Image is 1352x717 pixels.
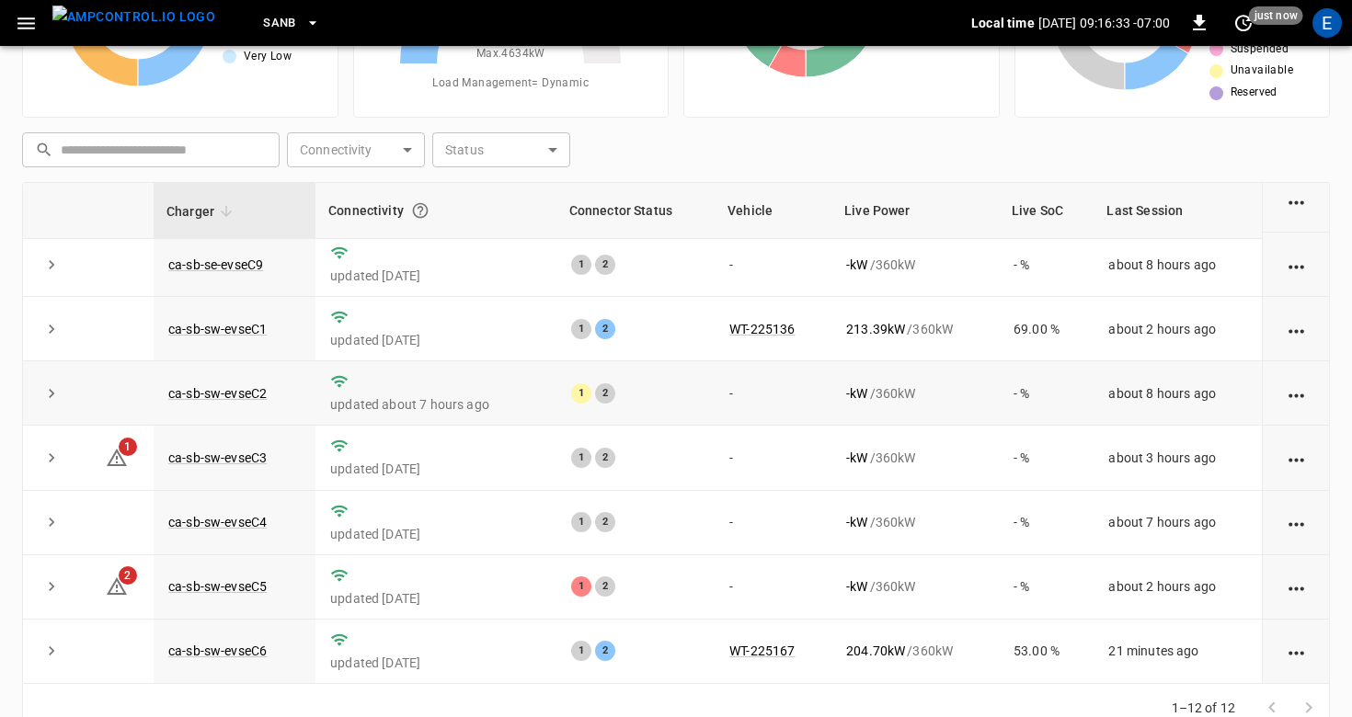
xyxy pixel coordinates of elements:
th: Live SoC [999,183,1094,239]
a: ca-sb-se-evseC9 [168,257,263,272]
button: expand row [38,508,65,536]
td: - [715,233,831,297]
p: updated [DATE] [330,525,542,543]
td: about 8 hours ago [1094,361,1262,426]
span: SanB [263,13,296,34]
div: / 360 kW [846,577,984,596]
div: 2 [595,319,615,339]
div: action cell options [1285,256,1308,274]
div: action cell options [1285,384,1308,403]
p: - kW [846,513,867,531]
span: Suspended [1231,40,1289,59]
div: 1 [571,512,591,532]
td: - % [999,555,1094,620]
p: updated [DATE] [330,589,542,608]
td: about 2 hours ago [1094,555,1262,620]
div: / 360 kW [846,642,984,660]
button: expand row [38,380,65,407]
div: 2 [595,448,615,468]
td: - [715,555,831,620]
a: ca-sb-sw-evseC2 [168,386,267,401]
span: 1 [119,438,137,456]
span: Charger [166,200,238,222]
div: 2 [595,641,615,661]
span: Reserved [1231,84,1278,102]
td: - % [999,233,1094,297]
td: 21 minutes ago [1094,620,1262,684]
th: Live Power [831,183,999,239]
p: updated [DATE] [330,331,542,349]
button: expand row [38,315,65,343]
div: action cell options [1285,449,1308,467]
button: set refresh interval [1229,8,1258,38]
span: 2 [119,566,137,585]
div: 2 [595,255,615,275]
p: 1–12 of 12 [1172,699,1236,717]
p: updated [DATE] [330,267,542,285]
button: expand row [38,251,65,279]
span: Max. 4634 kW [476,45,545,63]
span: Unavailable [1231,62,1293,80]
img: ampcontrol.io logo [52,6,215,28]
p: - kW [846,449,867,467]
div: 2 [595,576,615,597]
p: updated about 7 hours ago [330,395,542,414]
span: just now [1249,6,1303,25]
div: 1 [571,383,591,404]
td: - [715,426,831,490]
a: ca-sb-sw-evseC5 [168,579,267,594]
p: - kW [846,384,867,403]
div: profile-icon [1312,8,1342,38]
p: [DATE] 09:16:33 -07:00 [1038,14,1170,32]
div: action cell options [1285,513,1308,531]
div: action cell options [1285,577,1308,596]
div: action cell options [1285,320,1308,338]
td: - [715,361,831,426]
p: 213.39 kW [846,320,905,338]
div: Connectivity [328,194,544,227]
a: ca-sb-sw-evseC3 [168,450,267,465]
button: Connection between the charger and our software. [404,194,437,227]
th: Last Session [1094,183,1262,239]
a: ca-sb-sw-evseC6 [168,643,267,658]
div: action cell options [1285,191,1308,210]
td: about 3 hours ago [1094,426,1262,490]
td: about 8 hours ago [1094,233,1262,297]
a: 1 [106,450,128,464]
a: 2 [106,578,128,593]
p: Local time [971,14,1035,32]
div: 1 [571,319,591,339]
p: updated [DATE] [330,654,542,672]
div: 2 [595,383,615,404]
td: - % [999,426,1094,490]
div: / 360 kW [846,384,984,403]
td: - % [999,361,1094,426]
div: 1 [571,576,591,597]
div: / 360 kW [846,449,984,467]
button: SanB [256,6,327,41]
span: Very Low [244,48,292,66]
div: 1 [571,255,591,275]
a: WT-225136 [729,322,795,336]
p: - kW [846,577,867,596]
button: expand row [38,637,65,665]
div: / 360 kW [846,256,984,274]
th: Connector Status [556,183,715,239]
td: 69.00 % [999,297,1094,361]
div: 1 [571,448,591,468]
th: Vehicle [715,183,831,239]
td: 53.00 % [999,620,1094,684]
a: ca-sb-sw-evseC4 [168,515,267,529]
div: / 360 kW [846,513,984,531]
a: ca-sb-sw-evseC1 [168,322,267,336]
td: - [715,491,831,555]
span: Load Management = Dynamic [432,74,589,93]
p: 204.70 kW [846,642,905,660]
div: / 360 kW [846,320,984,338]
div: 1 [571,641,591,661]
td: - % [999,491,1094,555]
a: WT-225167 [729,643,795,658]
p: - kW [846,256,867,274]
button: expand row [38,573,65,600]
p: updated [DATE] [330,460,542,478]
